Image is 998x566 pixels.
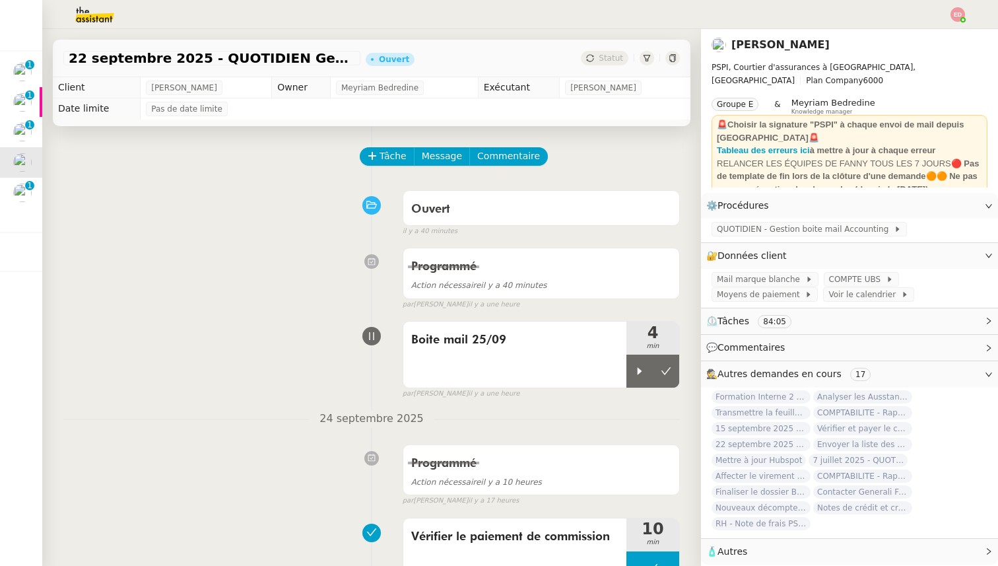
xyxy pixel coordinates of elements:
span: Autres [717,546,747,557]
span: & [774,98,780,115]
span: min [626,341,679,352]
span: [PERSON_NAME] [570,81,636,94]
div: 🔐Données client [701,243,998,269]
span: Vérifier et payer le contrat [813,422,912,435]
span: 4 [626,325,679,341]
span: Affecter le virement en attente [712,470,811,483]
span: Vérifier le paiement de commission [411,527,618,547]
div: Ouvert [379,55,409,63]
span: ⏲️ [706,316,803,326]
span: Plan Company [806,76,863,85]
span: 24 septembre 2025 [309,410,434,428]
span: 15 septembre 2025 - QUOTIDIEN Gestion boite mail Accounting [712,422,811,435]
span: il y a 40 minutes [411,281,547,290]
span: COMPTABILITE - Rapprochement bancaire - 15 septembre 2025 [813,470,912,483]
span: COMPTE UBS [829,273,886,286]
small: [PERSON_NAME] [403,388,520,400]
span: Mettre à jour Hubspot [712,454,806,467]
span: Tâches [717,316,749,326]
nz-badge-sup: 1 [25,120,34,129]
td: Owner [272,77,331,98]
span: Pas de date limite [151,102,222,116]
span: Commentaire [477,149,540,164]
nz-badge-sup: 1 [25,60,34,69]
p: 1 [27,90,32,102]
span: Knowledge manager [791,108,853,116]
span: Action nécessaire [411,281,481,290]
span: Notes de crédit et création FF [813,501,912,514]
button: Message [414,147,470,166]
span: Mail marque blanche [717,273,805,286]
button: Commentaire [469,147,548,166]
td: Date limite [53,98,141,120]
span: par [403,495,414,507]
span: Envoyer la liste des clients et assureurs [813,438,912,451]
a: Tableau des erreurs ici [717,145,810,155]
span: 6000 [863,76,884,85]
span: il y a 17 heures [468,495,519,507]
span: 7 juillet 2025 - QUOTIDIEN Gestion boite mail Accounting [809,454,908,467]
span: 🧴 [706,546,747,557]
div: 🧴Autres [701,539,998,565]
span: Procédures [717,200,769,211]
span: Boite mail 25/09 [411,330,618,350]
span: il y a 40 minutes [403,226,458,237]
span: 🕵️ [706,369,876,379]
span: [PERSON_NAME] [151,81,217,94]
span: Programmé [411,458,477,470]
span: 22 septembre 2025 - QUOTIDIEN - OPAL - Gestion de la boîte mail OPAL [712,438,811,451]
span: Meyriam Bedredine [341,81,418,94]
a: [PERSON_NAME] [731,38,830,51]
div: ⏲️Tâches 84:05 [701,308,998,334]
span: Autres demandes en cours [717,369,842,379]
span: Transmettre la feuille d'heure de [PERSON_NAME] [712,406,811,419]
span: Commentaires [717,342,785,353]
strong: à mettre à jour à chaque erreur [810,145,936,155]
span: QUOTIDIEN - Gestion boite mail Accounting [717,223,894,236]
p: 1 [27,181,32,193]
span: RH - Note de frais PSPI - septembre 2025 [712,517,811,530]
span: Voir le calendrier [828,288,900,301]
img: users%2F0zQGGmvZECeMseaPawnreYAQQyS2%2Favatar%2Feddadf8a-b06f-4db9-91c4-adeed775bb0f [13,93,32,112]
img: users%2Fa6PbEmLwvGXylUqKytRPpDpAx153%2Favatar%2Ffanny.png [712,38,726,52]
span: Analyser les Ausstandsmeldungen [813,390,912,404]
span: COMPTABILITE - Rapprochement bancaire - 25 septembre 2025 [813,406,912,419]
span: Données client [717,250,787,261]
span: 💬 [706,342,791,353]
div: RELANCER LES ÉQUIPES DE FANNY TOUS LES 7 JOURS [717,157,982,196]
span: min [626,537,679,548]
div: 💬Commentaires [701,335,998,361]
td: Exécutant [478,77,560,98]
img: users%2Fa6PbEmLwvGXylUqKytRPpDpAx153%2Favatar%2Ffanny.png [13,153,32,172]
p: 1 [27,120,32,132]
span: Finaliser le dossier Buheiry [712,485,811,499]
div: ⚙️Procédures [701,193,998,219]
span: 10 [626,521,679,537]
nz-tag: Groupe E [712,98,758,111]
span: Programmé [411,261,477,273]
button: Tâche [360,147,415,166]
span: Message [422,149,462,164]
span: Tâche [380,149,407,164]
span: Formation Interne 2 - [PERSON_NAME] [712,390,811,404]
nz-badge-sup: 1 [25,181,34,190]
span: Nouveaux décomptes de commissions [712,501,811,514]
span: Meyriam Bedredine [791,98,875,108]
nz-badge-sup: 1 [25,90,34,100]
app-user-label: Knowledge manager [791,98,875,115]
span: 🔐 [706,248,792,264]
span: PSPI, Courtier d'assurances à [GEOGRAPHIC_DATA], [GEOGRAPHIC_DATA] [712,63,915,85]
span: Action nécessaire [411,478,481,487]
td: Client [53,77,141,98]
span: Statut [599,53,623,63]
img: users%2F0zQGGmvZECeMseaPawnreYAQQyS2%2Favatar%2Feddadf8a-b06f-4db9-91c4-adeed775bb0f [13,123,32,141]
span: il y a une heure [468,299,519,310]
span: il y a une heure [468,388,519,400]
span: ⚙️ [706,198,775,213]
img: users%2Fo4K84Ijfr6OOM0fa5Hz4riIOf4g2%2Favatar%2FChatGPT%20Image%201%20aou%CC%82t%202025%2C%2010_2... [13,63,32,81]
small: [PERSON_NAME] [403,299,520,310]
span: il y a 10 heures [411,478,542,487]
nz-tag: 84:05 [758,315,791,328]
img: users%2FALbeyncImohZ70oG2ud0kR03zez1%2Favatar%2F645c5494-5e49-4313-a752-3cbe407590be [13,184,32,202]
p: 1 [27,60,32,72]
